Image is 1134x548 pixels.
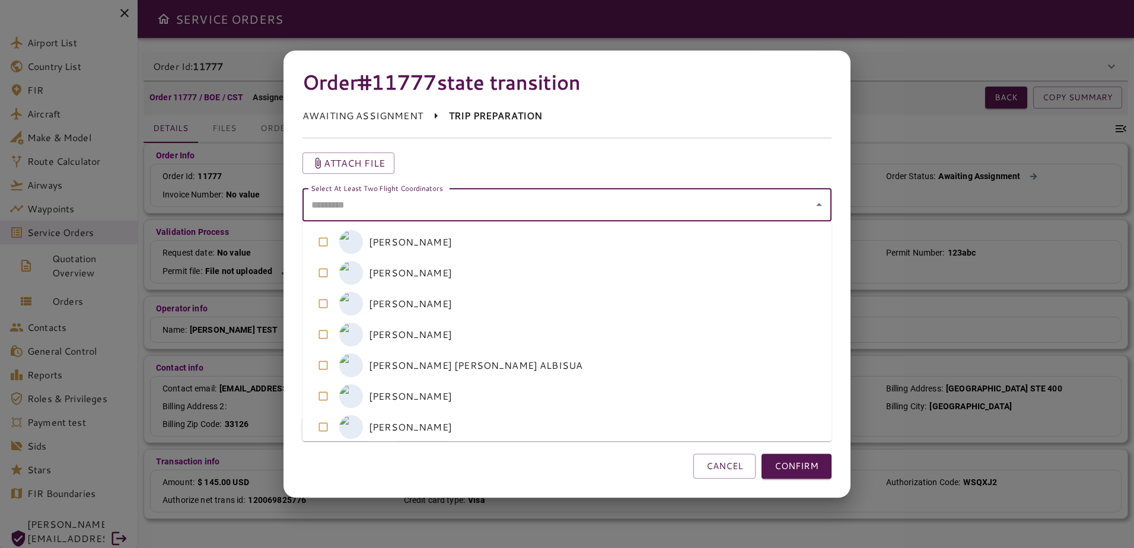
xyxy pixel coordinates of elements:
button: Close [811,196,827,213]
button: CANCEL [693,454,756,479]
p: Attach file [324,156,385,170]
button: Attach file [302,152,394,174]
li: [PERSON_NAME] [302,227,832,257]
li: [PERSON_NAME] [302,412,832,442]
li: [PERSON_NAME] [302,319,832,350]
img: JORGE QUINTERO [339,292,363,316]
img: MARIA JOSE RODRIGUEZ ALBISUA [339,353,363,377]
img: OCTAVIO PAREDES [339,415,363,439]
li: [PERSON_NAME] [PERSON_NAME] ALBISUA [302,350,832,381]
img: Jorge Quevedo [339,230,363,254]
img: LAURA [339,384,363,408]
li: [PERSON_NAME] [302,288,832,319]
li: [PERSON_NAME] [302,257,832,288]
p: TRIP PREPARATION [449,109,542,123]
li: [PERSON_NAME] [302,381,832,412]
img: IVANN ROMAN [339,323,363,346]
p: AWAITING ASSIGNMENT [302,109,423,123]
img: BREYNER PARADA [339,261,363,285]
label: Select At Least Two Flight Coordinators [311,183,443,193]
button: CONFIRM [762,454,832,479]
h4: Order #11777 state transition [302,69,832,94]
